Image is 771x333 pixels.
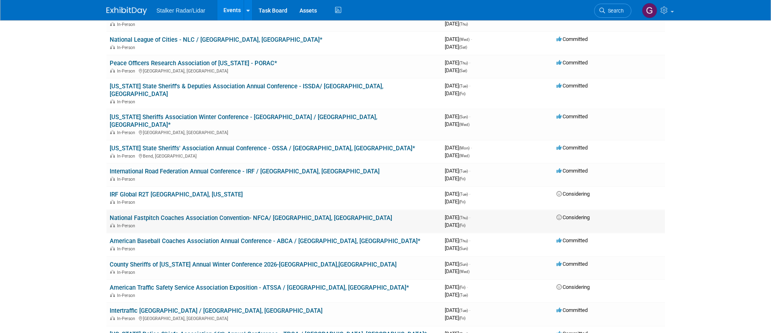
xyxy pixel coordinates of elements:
[469,113,470,120] span: -
[110,152,438,159] div: Bend, [GEOGRAPHIC_DATA]
[445,83,470,89] span: [DATE]
[117,316,138,321] span: In-Person
[445,21,468,27] span: [DATE]
[445,261,470,267] span: [DATE]
[110,36,323,43] a: National League of Cities - NLC / [GEOGRAPHIC_DATA], [GEOGRAPHIC_DATA]*
[459,92,465,96] span: (Fri)
[117,223,138,228] span: In-Person
[556,191,590,197] span: Considering
[459,293,468,297] span: (Tue)
[110,130,115,134] img: In-Person Event
[556,237,588,243] span: Committed
[106,7,147,15] img: ExhibitDay
[445,307,470,313] span: [DATE]
[117,130,138,135] span: In-Person
[117,154,138,159] span: In-Person
[445,315,465,321] span: [DATE]
[110,237,421,245] a: American Baseball Coaches Association Annual Conference - ABCA / [GEOGRAPHIC_DATA], [GEOGRAPHIC_D...
[459,216,468,220] span: (Thu)
[556,307,588,313] span: Committed
[471,36,472,42] span: -
[110,270,115,274] img: In-Person Event
[459,146,469,150] span: (Mon)
[445,168,470,174] span: [DATE]
[110,83,383,98] a: [US_STATE] State Sheriff's & Deputies Association Annual Conference - ISSDA/ [GEOGRAPHIC_DATA], [...
[556,83,588,89] span: Committed
[445,191,470,197] span: [DATE]
[469,168,470,174] span: -
[471,145,472,151] span: -
[110,145,415,152] a: [US_STATE] State Sheriffs' Association Annual Conference - OSSA / [GEOGRAPHIC_DATA], [GEOGRAPHIC_...
[445,214,470,220] span: [DATE]
[445,60,470,66] span: [DATE]
[110,99,115,103] img: In-Person Event
[110,307,323,314] a: Intertraffic [GEOGRAPHIC_DATA] / [GEOGRAPHIC_DATA], [GEOGRAPHIC_DATA]
[459,316,465,320] span: (Fri)
[110,129,438,135] div: [GEOGRAPHIC_DATA], [GEOGRAPHIC_DATA]
[556,145,588,151] span: Committed
[110,177,115,181] img: In-Person Event
[445,44,467,50] span: [DATE]
[117,246,138,252] span: In-Person
[445,90,465,96] span: [DATE]
[459,169,468,173] span: (Tue)
[459,177,465,181] span: (Fri)
[445,121,469,127] span: [DATE]
[110,246,115,250] img: In-Person Event
[556,168,588,174] span: Committed
[459,246,468,251] span: (Sun)
[110,200,115,204] img: In-Person Event
[110,316,115,320] img: In-Person Event
[469,237,470,243] span: -
[459,37,469,42] span: (Wed)
[459,239,468,243] span: (Thu)
[445,222,465,228] span: [DATE]
[469,307,470,313] span: -
[469,261,470,267] span: -
[556,36,588,42] span: Committed
[110,68,115,73] img: In-Person Event
[469,60,470,66] span: -
[445,145,472,151] span: [DATE]
[110,45,115,49] img: In-Person Event
[110,191,243,198] a: IRF Global R2T [GEOGRAPHIC_DATA], [US_STATE]
[459,68,467,73] span: (Sat)
[110,22,115,26] img: In-Person Event
[445,67,467,73] span: [DATE]
[110,67,438,74] div: [GEOGRAPHIC_DATA], [GEOGRAPHIC_DATA]
[110,261,397,268] a: County Sheriffs of [US_STATE] Annual Winter Conference 2026-[GEOGRAPHIC_DATA],[GEOGRAPHIC_DATA]
[445,237,470,243] span: [DATE]
[445,199,465,205] span: [DATE]
[117,45,138,50] span: In-Person
[117,270,138,275] span: In-Person
[459,223,465,228] span: (Fri)
[469,191,470,197] span: -
[110,154,115,158] img: In-Person Event
[459,154,469,158] span: (Wed)
[445,36,472,42] span: [DATE]
[110,315,438,321] div: [GEOGRAPHIC_DATA], [GEOGRAPHIC_DATA]
[459,122,469,127] span: (Wed)
[459,84,468,88] span: (Tue)
[459,192,468,196] span: (Tue)
[556,113,588,120] span: Committed
[605,8,624,14] span: Search
[445,175,465,181] span: [DATE]
[556,60,588,66] span: Committed
[459,61,468,65] span: (Thu)
[445,152,469,158] span: [DATE]
[556,261,588,267] span: Committed
[459,262,468,267] span: (Sun)
[594,4,631,18] a: Search
[445,245,468,251] span: [DATE]
[459,285,465,290] span: (Fri)
[459,308,468,313] span: (Tue)
[469,214,470,220] span: -
[117,200,138,205] span: In-Person
[445,268,469,274] span: [DATE]
[556,284,590,290] span: Considering
[110,214,392,222] a: National Fastpitch Coaches Association Convention- NFCA/ [GEOGRAPHIC_DATA], [GEOGRAPHIC_DATA]
[117,177,138,182] span: In-Person
[459,115,468,119] span: (Sun)
[117,22,138,27] span: In-Person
